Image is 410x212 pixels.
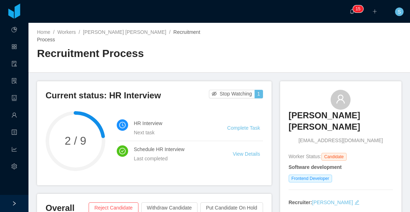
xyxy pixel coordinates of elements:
[134,155,216,162] div: Last completed
[11,57,17,72] a: icon: audit
[321,153,347,161] span: Candidate
[299,137,383,144] span: [EMAIL_ADDRESS][DOMAIN_NAME]
[37,29,50,35] a: Home
[372,9,377,14] i: icon: plus
[119,148,126,154] i: icon: check-circle
[119,122,126,128] i: icon: clock-circle
[57,29,76,35] a: Workers
[11,108,17,123] a: icon: user
[134,119,210,127] h4: HR Interview
[37,29,200,42] span: Recruitment Process
[169,29,170,35] span: /
[398,7,401,16] span: S
[336,94,346,104] i: icon: user
[11,91,17,106] a: icon: robot
[289,110,393,133] h3: [PERSON_NAME] [PERSON_NAME]
[209,90,255,98] button: icon: eye-invisibleStop Watching
[289,154,321,159] span: Worker Status:
[254,90,263,98] button: 1
[289,110,393,137] a: [PERSON_NAME] [PERSON_NAME]
[289,175,332,182] span: Frontend Developer
[289,164,342,170] strong: Software development
[349,9,354,14] i: icon: bell
[37,46,219,61] h2: Recruitment Process
[312,200,353,205] a: [PERSON_NAME]
[354,200,359,205] i: icon: edit
[46,135,105,146] span: 2 / 9
[356,5,358,12] p: 1
[11,160,17,175] i: icon: setting
[134,129,210,136] div: Next task
[233,151,260,157] a: View Details
[83,29,166,35] a: [PERSON_NAME] [PERSON_NAME]
[11,40,17,55] a: icon: appstore
[289,200,312,205] strong: Recruiter:
[134,145,216,153] h4: Schedule HR Interview
[46,90,209,101] h3: Current status: HR Interview
[11,75,17,89] i: icon: solution
[11,125,17,140] a: icon: profile
[11,143,17,157] i: icon: line-chart
[227,125,260,131] a: Complete Task
[11,23,17,38] a: icon: pie-chart
[53,29,54,35] span: /
[353,5,363,12] sup: 15
[79,29,80,35] span: /
[358,5,361,12] p: 5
